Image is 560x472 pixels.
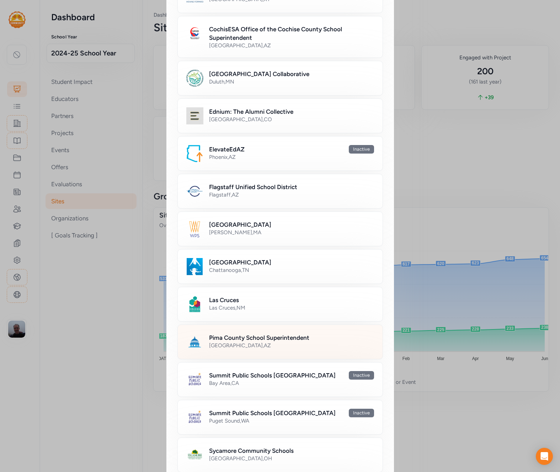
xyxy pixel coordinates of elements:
[209,70,309,78] h2: [GEOGRAPHIC_DATA] Collaborative
[209,191,374,198] div: Flagstaff , AZ
[209,116,374,123] div: [GEOGRAPHIC_DATA] , CO
[209,258,271,267] h2: [GEOGRAPHIC_DATA]
[536,448,553,465] div: Open Intercom Messenger
[209,342,374,349] div: [GEOGRAPHIC_DATA] , AZ
[209,78,374,85] div: Duluth , MN
[209,446,294,455] h2: Sycamore Community Schools
[209,154,374,161] div: Phoenix , AZ
[349,409,374,417] div: Inactive
[186,183,203,200] img: Logo
[186,70,203,87] img: Logo
[186,371,203,388] img: Logo
[186,333,203,350] img: Logo
[209,304,374,311] div: Las Cruces , NM
[209,145,245,154] h2: ElevateEdAZ
[186,296,203,313] img: Logo
[186,409,203,426] img: Logo
[209,267,374,274] div: Chattanooga , TN
[209,417,374,424] div: Puget Sound , WA
[209,42,374,49] div: [GEOGRAPHIC_DATA] , AZ
[209,409,336,417] h2: Summit Public Schools [GEOGRAPHIC_DATA]
[209,229,374,236] div: [PERSON_NAME] , MA
[349,371,374,380] div: Inactive
[349,145,374,154] div: Inactive
[186,446,203,463] img: Logo
[209,333,309,342] h2: Pima County School Superintendent
[209,183,297,191] h2: Flagstaff Unified School District
[209,455,374,462] div: [GEOGRAPHIC_DATA] , OH
[186,107,203,124] img: Logo
[209,220,271,229] h2: [GEOGRAPHIC_DATA]
[209,25,374,42] h2: CochisESA Office of the Cochise County School Superintendent
[186,258,203,275] img: Logo
[209,380,374,387] div: Bay Area , CA
[186,220,203,237] img: Logo
[209,371,336,380] h2: Summit Public Schools [GEOGRAPHIC_DATA]
[209,296,239,304] h2: Las Cruces
[209,107,293,116] h2: Ednium: The Alumni Collective
[186,145,203,162] img: Logo
[186,25,203,42] img: Logo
